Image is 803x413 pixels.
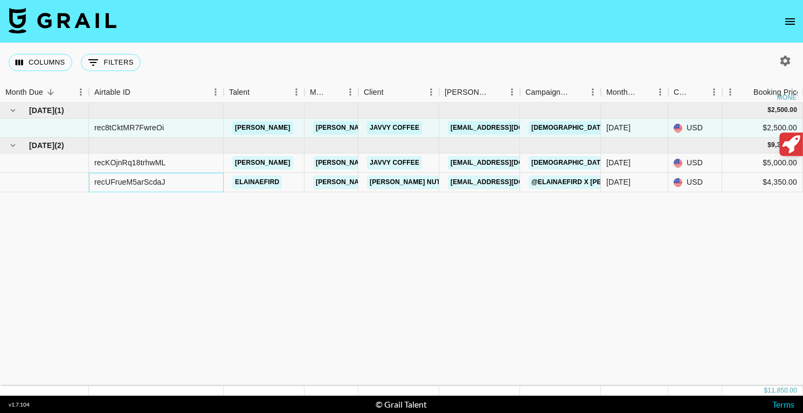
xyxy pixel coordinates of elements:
div: Manager [310,82,327,103]
a: [PERSON_NAME][EMAIL_ADDRESS][PERSON_NAME][DOMAIN_NAME] [313,156,544,170]
button: Show filters [81,54,141,71]
button: Menu [423,84,439,100]
div: Talent [229,82,250,103]
button: Menu [288,84,304,100]
a: @elainaefird x [PERSON_NAME] Nutrition [529,176,686,189]
button: Sort [738,85,753,100]
div: USD [668,173,722,192]
div: Booking Price [753,82,801,103]
div: money [777,94,801,101]
div: Aug '25 [606,177,631,187]
a: [DEMOGRAPHIC_DATA] x Javvy - UGC [529,121,660,135]
button: Menu [504,84,520,100]
div: v 1.7.104 [9,401,30,408]
span: [DATE] [29,140,54,151]
a: Javvy Coffee [367,121,422,135]
div: 11,850.00 [767,386,797,395]
button: Menu [73,84,89,100]
div: Client [364,82,384,103]
button: Menu [652,84,668,100]
button: Sort [384,85,399,100]
a: [EMAIL_ADDRESS][DOMAIN_NAME] [448,156,569,170]
a: [DEMOGRAPHIC_DATA] x Javvy - UGC [529,156,660,170]
a: [PERSON_NAME] [232,121,293,135]
div: rec8tCktMR7FwreOi [94,122,164,133]
a: [EMAIL_ADDRESS][DOMAIN_NAME] [448,176,569,189]
button: hide children [5,138,20,153]
div: Airtable ID [94,82,130,103]
button: Sort [43,85,58,100]
div: Aug '25 [606,157,631,168]
div: Currency [668,82,722,103]
button: Sort [570,85,585,100]
div: $5,000.00 [722,153,803,173]
button: Sort [637,85,652,100]
div: Talent [224,82,304,103]
a: Javvy Coffee [367,156,422,170]
a: [EMAIL_ADDRESS][DOMAIN_NAME] [448,121,569,135]
button: Sort [489,85,504,100]
span: ( 1 ) [54,105,64,116]
button: Sort [130,85,146,100]
span: [DATE] [29,105,54,116]
div: $ [764,386,767,395]
div: Month Due [606,82,637,103]
button: Menu [722,84,738,100]
div: $4,350.00 [722,173,803,192]
div: USD [668,118,722,138]
button: Select columns [9,54,72,71]
button: open drawer [779,11,801,32]
div: © Grail Talent [376,399,427,410]
div: Client [358,82,439,103]
button: Menu [706,84,722,100]
button: Sort [327,85,342,100]
div: Booker [439,82,520,103]
div: Month Due [601,82,668,103]
div: $2,500.00 [722,118,803,138]
div: 9,350.00 [771,141,797,150]
button: Sort [691,85,706,100]
div: Manager [304,82,358,103]
a: [PERSON_NAME] Nutrition [367,176,466,189]
div: Currency [674,82,691,103]
div: 2,500.00 [771,106,797,115]
div: $ [767,141,771,150]
div: [PERSON_NAME] [445,82,489,103]
a: [PERSON_NAME][EMAIL_ADDRESS][PERSON_NAME][DOMAIN_NAME] [313,176,544,189]
div: USD [668,153,722,173]
a: [PERSON_NAME][EMAIL_ADDRESS][PERSON_NAME][DOMAIN_NAME] [313,121,544,135]
button: Sort [250,85,265,100]
div: recKOjnRq18trhwML [94,157,166,168]
button: hide children [5,103,20,118]
a: [PERSON_NAME] [232,156,293,170]
div: recUFrueM5arScdaJ [94,177,165,187]
button: Menu [207,84,224,100]
button: Menu [585,84,601,100]
div: Sep '25 [606,122,631,133]
a: elainaefird [232,176,282,189]
div: Month Due [5,82,43,103]
a: Terms [772,399,794,409]
div: $ [767,106,771,115]
img: Grail Talent [9,8,116,33]
div: Campaign (Type) [520,82,601,103]
div: Airtable ID [89,82,224,103]
span: ( 2 ) [54,140,64,151]
button: Menu [342,84,358,100]
div: Campaign (Type) [525,82,570,103]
